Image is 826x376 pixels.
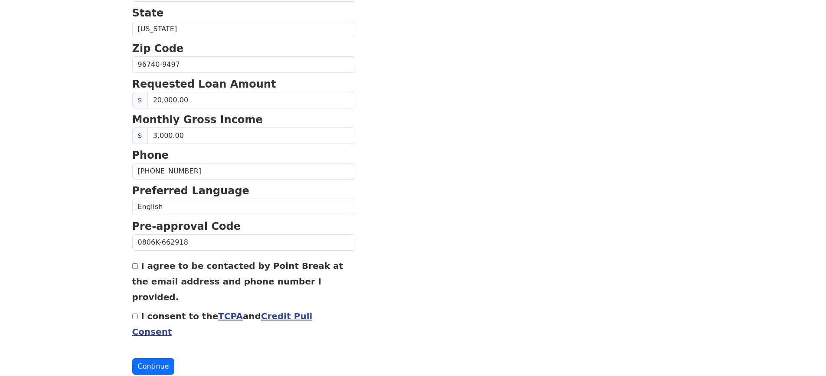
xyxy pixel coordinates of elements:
[132,149,169,161] strong: Phone
[132,311,313,337] label: I consent to the and
[147,128,355,144] input: Monthly Gross Income
[132,78,276,90] strong: Requested Loan Amount
[132,43,184,55] strong: Zip Code
[132,358,175,375] button: Continue
[132,261,343,302] label: I agree to be contacted by Point Break at the email address and phone number I provided.
[132,7,164,19] strong: State
[132,234,355,251] input: Pre-approval Code
[132,56,355,73] input: Zip Code
[147,92,355,108] input: Requested Loan Amount
[132,92,148,108] span: $
[132,112,355,128] p: Monthly Gross Income
[132,220,241,232] strong: Pre-approval Code
[132,128,148,144] span: $
[132,163,355,180] input: (___) ___-____
[218,311,243,321] a: TCPA
[132,185,249,197] strong: Preferred Language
